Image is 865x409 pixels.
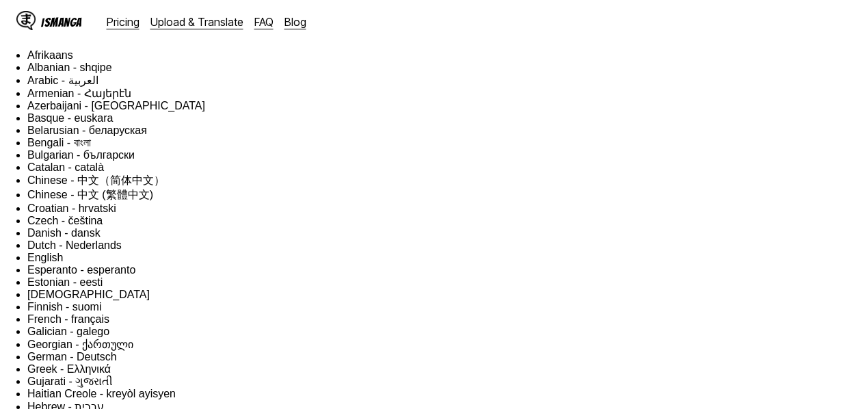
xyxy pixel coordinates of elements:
img: IsManga Logo [16,11,36,30]
a: Pricing [107,15,139,29]
a: Dutch - Nederlands [27,239,122,251]
a: Croatian - hrvatski [27,202,116,214]
a: Czech - čeština [27,215,103,226]
a: Albanian - shqipe [27,62,112,73]
a: FAQ [254,15,274,29]
a: Arabic - ‎‫العربية‬‎ [27,75,98,86]
a: Galician - galego [27,326,109,337]
a: Armenian - Հայերէն [27,88,131,99]
a: Finnish - suomi [27,301,101,313]
a: Bulgarian - български [27,149,135,161]
a: Belarusian - беларуская [27,124,147,136]
a: English [27,252,63,263]
a: Chinese - 中文（简体中文） [27,174,165,186]
a: Chinese - 中文 (繁體中文) [27,189,153,200]
a: German - Deutsch [27,351,117,362]
a: IsManga LogoIsManga [16,11,107,33]
div: IsManga [41,16,82,29]
a: Esperanto - esperanto [27,264,135,276]
a: [DEMOGRAPHIC_DATA] [27,289,150,300]
a: Blog [284,15,306,29]
a: Catalan - català [27,161,104,173]
a: Haitian Creole - kreyòl ayisyen [27,388,176,399]
a: Greek - Ελληνικά [27,363,111,375]
a: Georgian - ქართული [27,339,133,350]
a: French - français [27,313,109,325]
a: Danish - dansk [27,227,101,239]
a: Upload & Translate [150,15,243,29]
a: Bengali - বাংলা [27,137,91,148]
a: Gujarati - ગુજરાતી [27,375,113,387]
a: Basque - euskara [27,112,113,124]
a: Estonian - eesti [27,276,103,288]
a: Afrikaans [27,49,73,61]
a: Azerbaijani - [GEOGRAPHIC_DATA] [27,100,205,111]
